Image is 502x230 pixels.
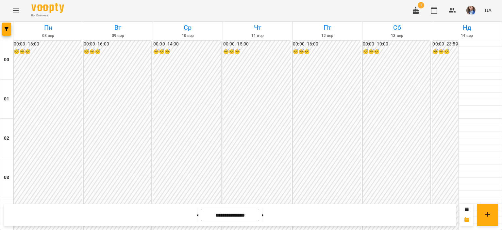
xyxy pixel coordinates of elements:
h6: 00:00 - 23:59 [432,41,458,48]
h6: 😴😴😴 [84,48,152,56]
h6: 00:00 - 16:00 [293,41,361,48]
button: UA [482,4,494,16]
h6: 11 вер [224,33,292,39]
h6: 00:00 - 16:00 [14,41,82,48]
span: For Business [31,13,64,18]
h6: 13 вер [363,33,431,39]
h6: 08 вер [14,33,82,39]
h6: 😴😴😴 [223,48,291,56]
span: UA [485,7,492,14]
span: 1 [418,2,424,9]
h6: 09 вер [84,33,152,39]
h6: 00 [4,56,9,63]
h6: 😴😴😴 [432,48,458,56]
h6: Чт [224,23,292,33]
img: 727e98639bf378bfedd43b4b44319584.jpeg [466,6,476,15]
h6: 14 вер [433,33,501,39]
h6: Вт [84,23,152,33]
h6: 10 вер [154,33,222,39]
h6: 12 вер [293,33,361,39]
h6: 😴😴😴 [293,48,361,56]
button: Menu [8,3,24,18]
h6: Пн [14,23,82,33]
h6: 01 [4,96,9,103]
h6: 😴😴😴 [363,48,431,56]
h6: Нд [433,23,501,33]
img: Voopty Logo [31,3,64,13]
h6: 😴😴😴 [153,48,221,56]
h6: Сб [363,23,431,33]
h6: 00:00 - 14:00 [153,41,221,48]
h6: 02 [4,135,9,142]
h6: 😴😴😴 [14,48,82,56]
h6: Пт [293,23,361,33]
h6: 00:00 - 15:00 [223,41,291,48]
h6: 00:00 - 10:00 [363,41,431,48]
h6: 00:00 - 16:00 [84,41,152,48]
h6: Ср [154,23,222,33]
h6: 03 [4,174,9,181]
